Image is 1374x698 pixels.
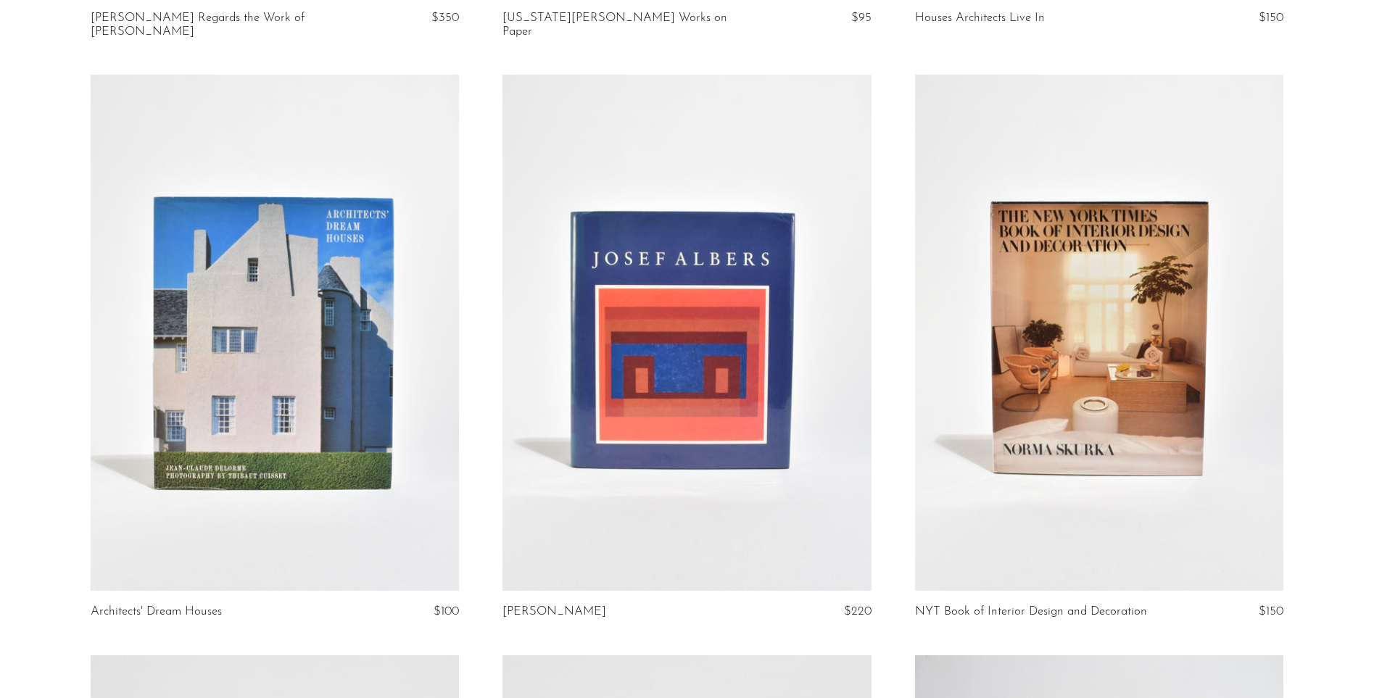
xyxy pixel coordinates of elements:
a: Houses Architects Live In [915,12,1045,25]
a: Architects' Dream Houses [91,605,222,618]
span: $95 [851,12,872,24]
span: $100 [434,605,459,618]
span: $220 [844,605,872,618]
a: NYT Book of Interior Design and Decoration [915,605,1147,618]
a: [US_STATE][PERSON_NAME] Works on Paper [502,12,752,38]
span: $150 [1259,12,1283,24]
span: $150 [1259,605,1283,618]
span: $350 [431,12,459,24]
a: [PERSON_NAME] [502,605,606,618]
a: [PERSON_NAME] Regards the Work of [PERSON_NAME] [91,12,340,38]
